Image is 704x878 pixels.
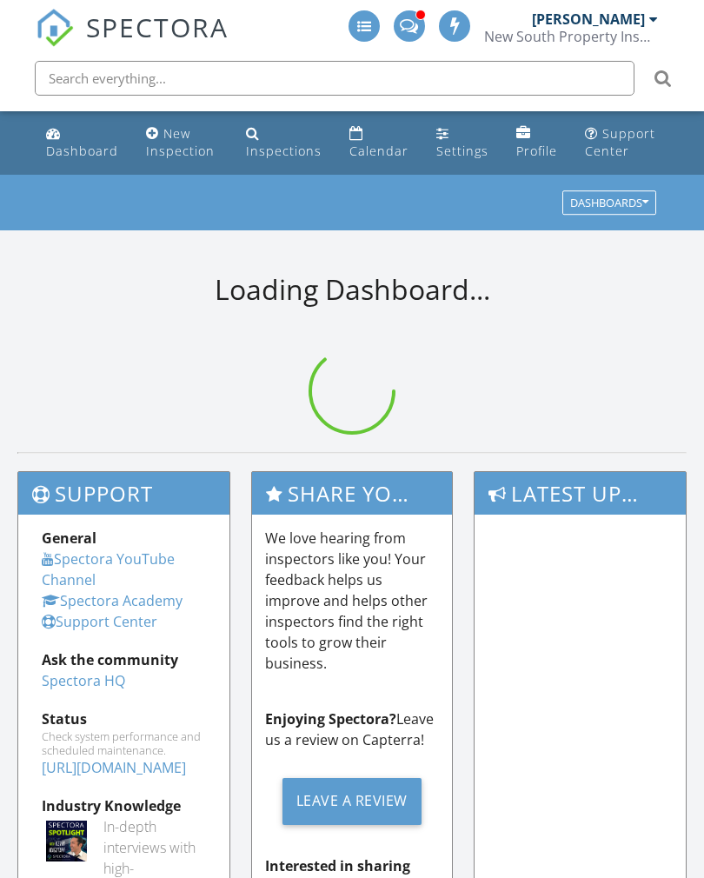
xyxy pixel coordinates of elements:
div: Status [42,708,206,729]
a: Dashboard [39,118,125,168]
a: Support Center [42,612,157,631]
div: Inspections [246,143,322,159]
div: Settings [436,143,488,159]
strong: General [42,529,96,548]
img: The Best Home Inspection Software - Spectora [36,9,74,47]
strong: Enjoying Spectora? [265,709,396,728]
h3: Support [18,472,229,515]
div: Dashboard [46,143,118,159]
div: [PERSON_NAME] [532,10,645,28]
button: Dashboards [562,191,656,216]
div: New Inspection [146,125,215,159]
a: Leave a Review [265,764,440,838]
a: Inspections [239,118,329,168]
div: Ask the community [42,649,206,670]
a: Spectora HQ [42,671,125,690]
a: SPECTORA [36,23,229,60]
div: Check system performance and scheduled maintenance. [42,729,206,757]
h3: Share Your Spectora Experience [252,472,453,515]
a: [URL][DOMAIN_NAME] [42,758,186,777]
h3: Latest Updates [475,472,686,515]
div: Industry Knowledge [42,795,206,816]
div: Profile [516,143,557,159]
a: New Inspection [139,118,225,168]
img: Spectoraspolightmain [46,821,87,861]
div: New South Property Inspections, Inc. [484,28,658,45]
div: Support Center [585,125,655,159]
p: We love hearing from inspectors like you! Your feedback helps us improve and helps other inspecto... [265,528,440,674]
input: Search everything... [35,61,634,96]
a: Spectora YouTube Channel [42,549,175,589]
div: Dashboards [570,197,648,210]
a: Spectora Academy [42,591,183,610]
span: SPECTORA [86,9,229,45]
div: Calendar [349,143,408,159]
a: Support Center [578,118,666,168]
a: Calendar [342,118,415,168]
a: Profile [509,118,564,168]
p: Leave us a review on Capterra! [265,708,440,750]
div: Leave a Review [282,778,422,825]
a: Settings [429,118,495,168]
